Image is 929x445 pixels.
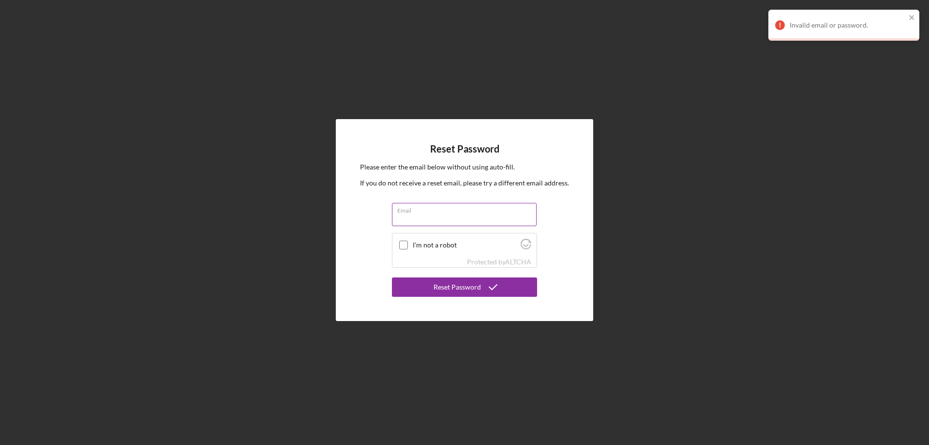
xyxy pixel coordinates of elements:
[413,241,518,249] label: I'm not a robot
[360,178,569,188] p: If you do not receive a reset email, please try a different email address.
[505,258,531,266] a: Visit Altcha.org
[392,277,537,297] button: Reset Password
[521,243,531,251] a: Visit Altcha.org
[397,203,537,214] label: Email
[467,258,531,266] div: Protected by
[909,14,915,23] button: close
[434,277,481,297] div: Reset Password
[430,143,499,154] h4: Reset Password
[360,162,569,172] p: Please enter the email below without using auto-fill.
[790,21,906,29] div: Invalid email or password.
